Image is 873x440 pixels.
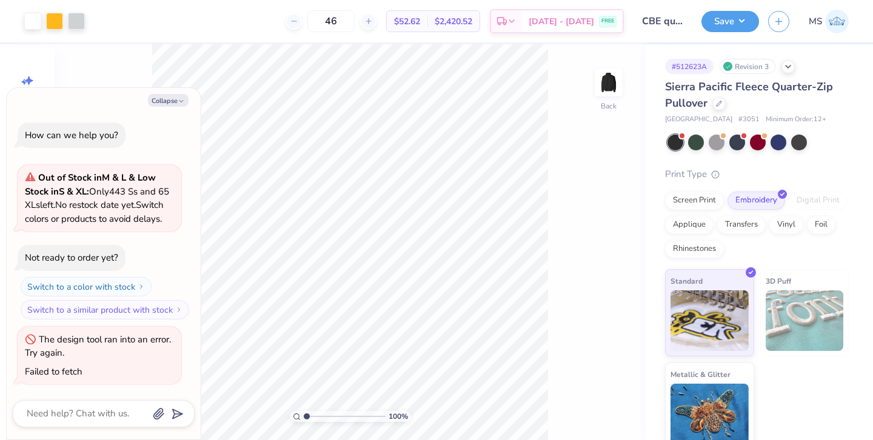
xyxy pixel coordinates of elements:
img: Switch to a color with stock [138,283,145,290]
span: No restock date yet. [55,199,136,211]
span: MS [809,15,822,28]
span: 3D Puff [766,275,791,287]
button: Switch to a color with stock [21,277,152,296]
span: Only 443 Ss and 65 XLs left. Switch colors or products to avoid delays. [25,172,169,225]
span: # 3051 [738,115,760,125]
span: FREE [601,17,614,25]
div: The design tool ran into an error. Try again. [25,333,171,359]
div: Digital Print [789,192,848,210]
span: Minimum Order: 12 + [766,115,826,125]
span: Standard [671,275,703,287]
button: Switch to a similar product with stock [21,300,189,319]
div: Not ready to order yet? [25,252,118,264]
strong: Out of Stock in M & L [38,172,129,184]
button: Save [701,11,759,32]
span: [GEOGRAPHIC_DATA] [665,115,732,125]
div: Screen Print [665,192,724,210]
img: Switch to a similar product with stock [175,306,182,313]
div: Foil [807,216,835,234]
div: # 512623A [665,59,714,74]
div: Rhinestones [665,240,724,258]
a: MS [809,10,849,33]
div: Failed to fetch [25,365,82,378]
div: Back [601,101,617,112]
div: Revision 3 [720,59,775,74]
strong: & Low Stock in S & XL : [25,172,156,198]
img: Standard [671,290,749,351]
div: How can we help you? [25,129,118,141]
span: Sierra Pacific Fleece Quarter-Zip Pullover [665,79,833,110]
div: Print Type [665,167,849,181]
span: $52.62 [394,15,420,28]
img: Madeline Schoner [825,10,849,33]
div: Transfers [717,216,766,234]
div: Vinyl [769,216,803,234]
span: [DATE] - [DATE] [529,15,594,28]
span: Metallic & Glitter [671,368,731,381]
span: $2,420.52 [435,15,472,28]
div: Applique [665,216,714,234]
span: 100 % [389,411,408,422]
input: – – [307,10,355,32]
input: Untitled Design [633,9,692,33]
img: 3D Puff [766,290,844,351]
button: Collapse [148,94,189,107]
img: Back [597,70,621,95]
div: Embroidery [727,192,785,210]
